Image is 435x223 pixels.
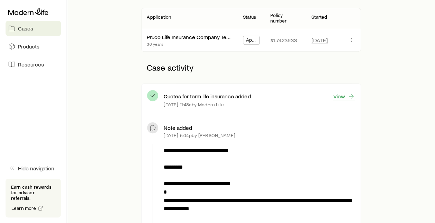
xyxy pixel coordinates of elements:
[11,206,36,211] span: Learn more
[18,61,44,68] span: Resources
[246,37,256,44] span: Approved
[6,21,61,36] a: Cases
[311,14,327,20] p: Started
[333,92,355,100] a: View
[18,43,39,50] span: Products
[164,133,235,138] p: [DATE] 5:04p by [PERSON_NAME]
[6,57,61,72] a: Resources
[243,14,256,20] p: Status
[18,25,33,32] span: Cases
[311,37,328,44] span: [DATE]
[270,12,300,24] p: Policy number
[147,14,171,20] p: Application
[164,102,224,107] p: [DATE] 11:48a by Modern Life
[270,37,297,44] p: #L7423633
[164,93,251,100] p: Quotes for term life insurance added
[147,34,232,41] div: Pruco Life Insurance Company Term Essential
[147,41,232,47] p: 30 years
[6,161,61,176] button: Hide navigation
[6,179,61,217] div: Earn cash rewards for advisor referrals.Learn more
[164,124,192,131] p: Note added
[6,39,61,54] a: Products
[18,165,54,172] span: Hide navigation
[141,57,361,78] p: Case activity
[11,184,55,201] p: Earn cash rewards for advisor referrals.
[147,34,255,40] a: Pruco Life Insurance Company Term Essential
